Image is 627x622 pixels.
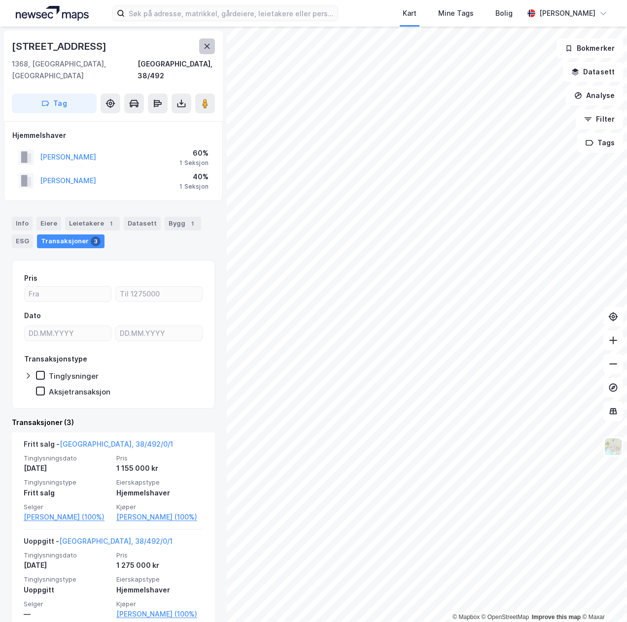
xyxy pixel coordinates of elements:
div: 40% [179,171,209,183]
input: DD.MM.YYYY [116,326,202,341]
div: Hjemmelshaver [12,130,214,141]
a: OpenStreetMap [482,614,529,621]
span: Selger [24,503,110,511]
div: [GEOGRAPHIC_DATA], 38/492 [138,58,215,82]
div: [DATE] [24,559,110,571]
a: [PERSON_NAME] (100%) [24,511,110,523]
div: Tinglysninger [49,371,99,381]
span: Tinglysningstype [24,478,110,487]
span: Eierskapstype [116,575,203,584]
div: 1 155 000 kr [116,462,203,474]
div: Uoppgitt - [24,535,173,551]
input: Søk på adresse, matrikkel, gårdeiere, leietakere eller personer [125,6,337,21]
button: Tag [12,94,97,113]
div: 1 [187,219,197,229]
div: Transaksjoner [37,234,104,248]
img: logo.a4113a55bc3d86da70a041830d287a7e.svg [16,6,89,21]
div: Uoppgitt [24,584,110,596]
div: Hjemmelshaver [116,584,203,596]
div: Bygg [165,217,201,230]
div: Transaksjonstype [24,353,87,365]
span: Tinglysningsdato [24,551,110,559]
button: Tags [577,133,623,153]
div: Pris [24,272,37,284]
div: 1 [106,219,116,229]
a: [GEOGRAPHIC_DATA], 38/492/0/1 [59,537,173,545]
div: Bolig [495,7,513,19]
div: Fritt salg - [24,438,173,454]
div: Datasett [124,217,161,230]
span: Kjøper [116,600,203,608]
button: Analyse [566,86,623,105]
div: — [24,608,110,620]
span: Selger [24,600,110,608]
button: Bokmerker [557,38,623,58]
div: 1 Seksjon [179,159,209,167]
button: Filter [576,109,623,129]
div: Transaksjoner (3) [12,417,215,428]
div: Aksjetransaksjon [49,387,110,396]
span: Pris [116,454,203,462]
span: Eierskapstype [116,478,203,487]
a: Mapbox [453,614,480,621]
div: Kart [403,7,417,19]
span: Kjøper [116,503,203,511]
div: [STREET_ADDRESS] [12,38,108,54]
span: Tinglysningstype [24,575,110,584]
div: Eiere [36,217,61,230]
input: DD.MM.YYYY [25,326,111,341]
div: 1368, [GEOGRAPHIC_DATA], [GEOGRAPHIC_DATA] [12,58,138,82]
a: Improve this map [532,614,581,621]
div: Fritt salg [24,487,110,499]
div: Dato [24,310,41,322]
div: Info [12,217,33,230]
input: Fra [25,287,111,301]
div: 1 Seksjon [179,183,209,191]
button: Datasett [563,62,623,82]
div: ESG [12,234,33,248]
div: 1 275 000 kr [116,559,203,571]
a: [PERSON_NAME] (100%) [116,608,203,620]
div: Leietakere [65,217,120,230]
div: Mine Tags [438,7,474,19]
div: 3 [91,236,101,246]
span: Pris [116,551,203,559]
div: 60% [179,147,209,159]
div: [PERSON_NAME] [539,7,595,19]
div: [DATE] [24,462,110,474]
iframe: Chat Widget [578,575,627,622]
a: [GEOGRAPHIC_DATA], 38/492/0/1 [60,440,173,448]
a: [PERSON_NAME] (100%) [116,511,203,523]
span: Tinglysningsdato [24,454,110,462]
img: Z [604,437,623,456]
div: Hjemmelshaver [116,487,203,499]
div: Kontrollprogram for chat [578,575,627,622]
input: Til 1275000 [116,287,202,301]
